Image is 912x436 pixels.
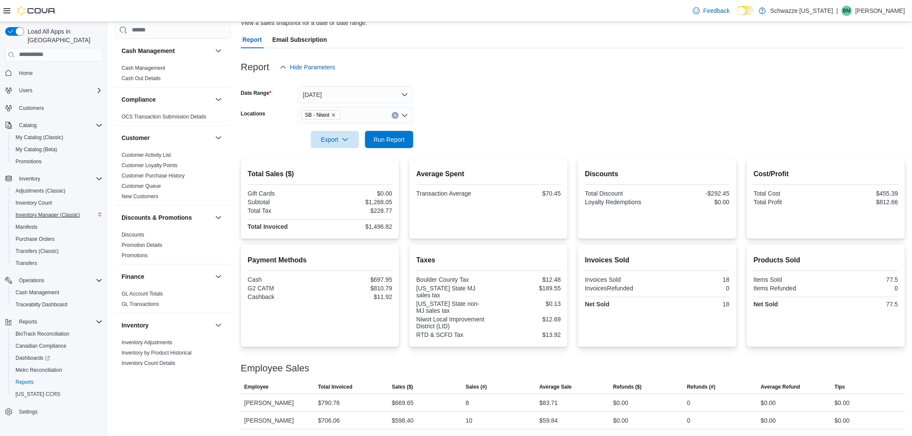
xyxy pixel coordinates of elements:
[365,131,413,148] button: Run Report
[318,398,340,408] div: $790.76
[122,162,178,169] span: Customer Loyalty Points
[122,301,159,307] a: GL Transactions
[9,156,106,168] button: Promotions
[9,287,106,299] button: Cash Management
[416,285,487,299] div: [US_STATE] State MJ sales tax
[392,398,414,408] div: $669.65
[374,135,405,144] span: Run Report
[392,112,399,119] button: Clear input
[687,383,715,390] span: Refunds (#)
[659,199,730,206] div: $0.00
[9,340,106,352] button: Canadian Compliance
[490,285,561,292] div: $189.55
[16,317,103,327] span: Reports
[122,231,144,238] span: Discounts
[828,276,898,283] div: 77.5
[2,67,106,79] button: Home
[19,122,37,129] span: Catalog
[272,31,327,48] span: Email Subscription
[16,367,62,374] span: Metrc Reconciliation
[122,252,148,259] span: Promotions
[16,406,103,417] span: Settings
[122,162,178,168] a: Customer Loyalty Points
[16,68,103,78] span: Home
[16,260,37,267] span: Transfers
[16,248,59,255] span: Transfers (Classic)
[16,68,36,78] a: Home
[754,169,898,179] h2: Cost/Profit
[19,318,37,325] span: Reports
[12,246,103,256] span: Transfers (Classic)
[12,365,103,375] span: Metrc Reconciliation
[322,285,392,292] div: $810.79
[9,364,106,376] button: Metrc Reconciliation
[122,47,175,55] h3: Cash Management
[12,144,103,155] span: My Catalog (Beta)
[9,388,106,400] button: [US_STATE] CCRS
[276,59,339,76] button: Hide Parameters
[322,223,392,230] div: $1,496.82
[122,173,185,179] a: Customer Purchase History
[241,110,265,117] label: Locations
[115,63,231,87] div: Cash Management
[416,255,561,265] h2: Taxes
[12,329,73,339] a: BioTrack Reconciliation
[316,131,354,148] span: Export
[122,113,206,120] span: OCS Transaction Submission Details
[490,190,561,197] div: $70.45
[828,190,898,197] div: $455.39
[16,134,63,141] span: My Catalog (Classic)
[322,207,392,214] div: $228.77
[843,6,851,16] span: BM
[122,75,161,81] a: Cash Out Details
[115,112,231,125] div: Compliance
[213,46,224,56] button: Cash Management
[19,70,33,77] span: Home
[9,209,106,221] button: Inventory Manager (Classic)
[12,198,103,208] span: Inventory Count
[754,255,898,265] h2: Products Sold
[16,343,66,349] span: Canadian Compliance
[213,94,224,105] button: Compliance
[16,391,60,398] span: [US_STATE] CCRS
[490,316,561,323] div: $12.69
[12,210,103,220] span: Inventory Manager (Classic)
[585,190,656,197] div: Total Discount
[122,193,158,199] a: New Customers
[828,301,898,308] div: 77.5
[115,230,231,264] div: Discounts & Promotions
[2,173,106,185] button: Inventory
[613,383,642,390] span: Refunds ($)
[122,350,192,356] a: Inventory by Product Historical
[12,198,56,208] a: Inventory Count
[465,398,469,408] div: 8
[687,415,690,426] div: 0
[122,339,172,346] span: Inventory Adjustments
[16,85,103,96] span: Users
[241,90,272,97] label: Date Range
[241,19,367,28] div: View a sales snapshot for a date or date range.
[585,285,656,292] div: InvoicesRefunded
[16,187,66,194] span: Adjustments (Classic)
[12,234,58,244] a: Purchase Orders
[9,352,106,364] a: Dashboards
[12,186,69,196] a: Adjustments (Classic)
[241,394,315,411] div: [PERSON_NAME]
[12,353,53,363] a: Dashboards
[416,331,487,338] div: RTD & SCFD Tax
[392,383,413,390] span: Sales ($)
[305,111,330,119] span: SB - Niwot
[12,287,103,298] span: Cash Management
[16,146,57,153] span: My Catalog (Beta)
[9,185,106,197] button: Adjustments (Classic)
[837,6,838,16] p: |
[754,285,825,292] div: Items Refunded
[490,276,561,283] div: $12.48
[122,291,163,297] a: GL Account Totals
[16,355,50,361] span: Dashboards
[19,175,40,182] span: Inventory
[585,276,656,283] div: Invoices Sold
[16,103,47,113] a: Customers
